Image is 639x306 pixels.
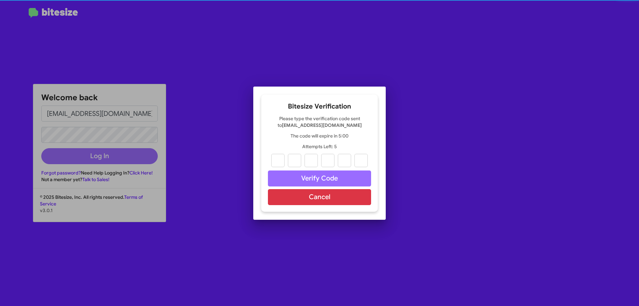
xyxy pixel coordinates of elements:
[282,122,362,128] strong: [EMAIL_ADDRESS][DOMAIN_NAME]
[268,115,371,129] p: Please type the verification code sent to
[268,101,371,112] h2: Bitesize Verification
[268,133,371,139] p: The code will expire in 5:00
[268,143,371,150] p: Attempts Left: 5
[268,170,371,186] button: Verify Code
[268,189,371,205] button: Cancel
